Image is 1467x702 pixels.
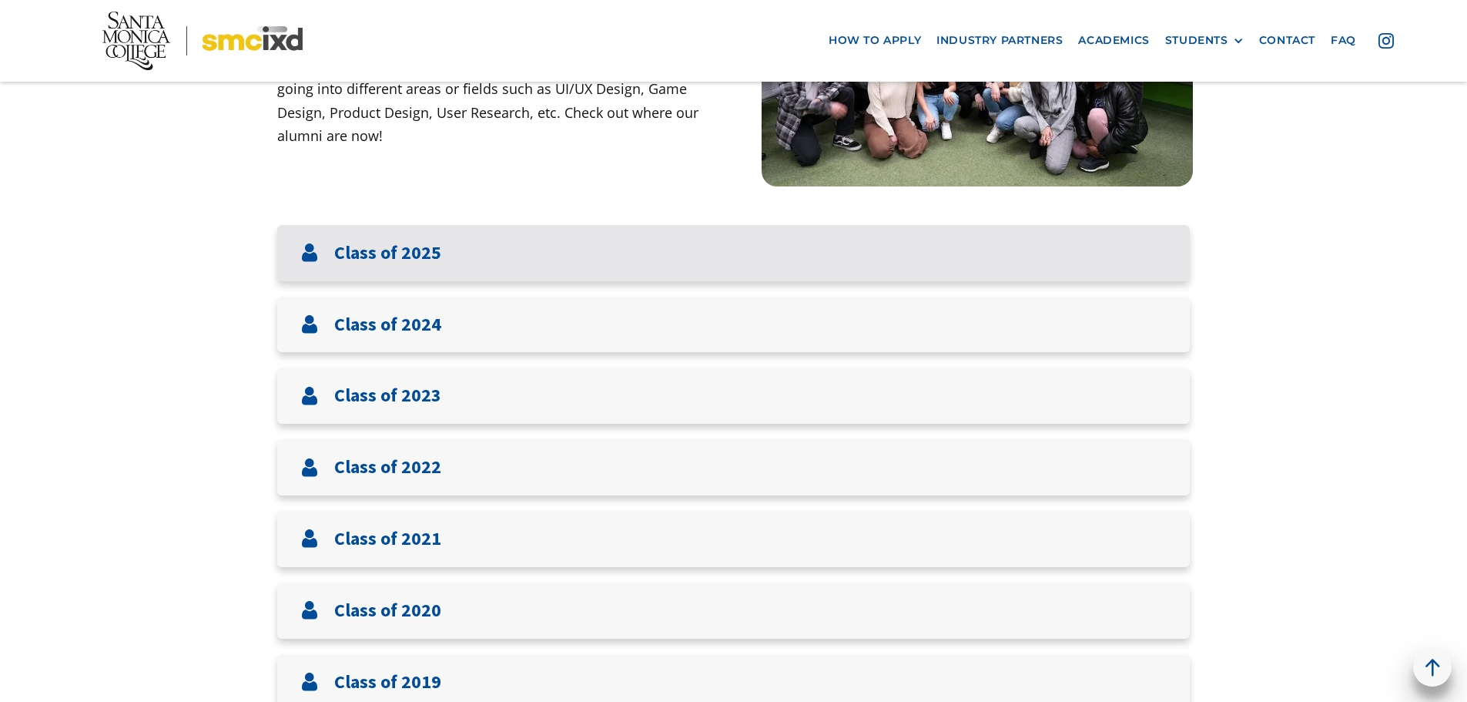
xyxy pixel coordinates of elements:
h3: Class of 2023 [334,385,441,407]
a: back to top [1413,648,1452,687]
img: User icon [300,244,319,262]
img: User icon [300,673,319,691]
a: Academics [1070,26,1157,55]
h3: Class of 2021 [334,528,441,550]
h3: Class of 2019 [334,671,441,694]
img: User icon [300,315,319,334]
img: Santa Monica College - SMC IxD logo [102,12,303,70]
h3: Class of 2025 [334,242,441,264]
div: STUDENTS [1165,34,1228,47]
a: how to apply [821,26,929,55]
img: User icon [300,601,319,620]
img: User icon [300,529,319,548]
h3: Class of 2022 [334,456,441,479]
img: User icon [300,387,319,405]
img: User icon [300,458,319,477]
a: faq [1323,26,1364,55]
p: Our students graduate with many different experiences and focuses; going into different areas or ... [277,53,734,147]
h3: Class of 2020 [334,600,441,622]
div: STUDENTS [1165,34,1244,47]
h3: Class of 2024 [334,314,441,336]
a: contact [1251,26,1323,55]
a: industry partners [929,26,1070,55]
img: icon - instagram [1378,33,1394,49]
